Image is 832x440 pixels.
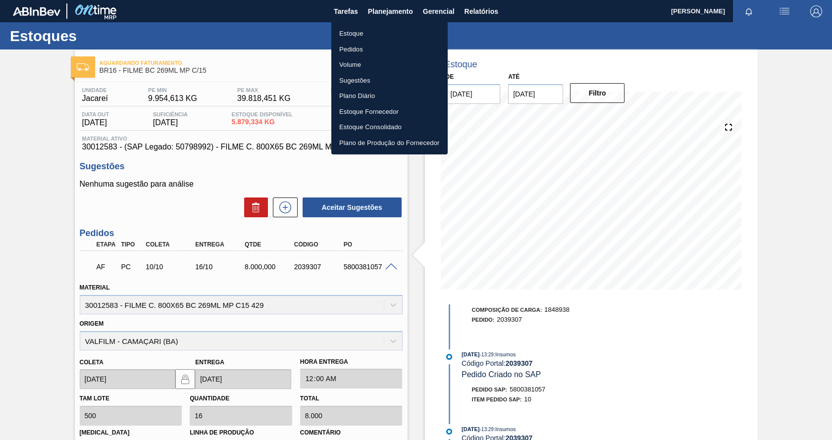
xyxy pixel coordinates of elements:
[331,135,448,151] a: Plano de Produção do Fornecedor
[331,73,448,89] a: Sugestões
[331,119,448,135] a: Estoque Consolidado
[331,42,448,57] a: Pedidos
[331,57,448,73] a: Volume
[331,88,448,104] a: Plano Diário
[331,104,448,120] a: Estoque Fornecedor
[331,26,448,42] a: Estoque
